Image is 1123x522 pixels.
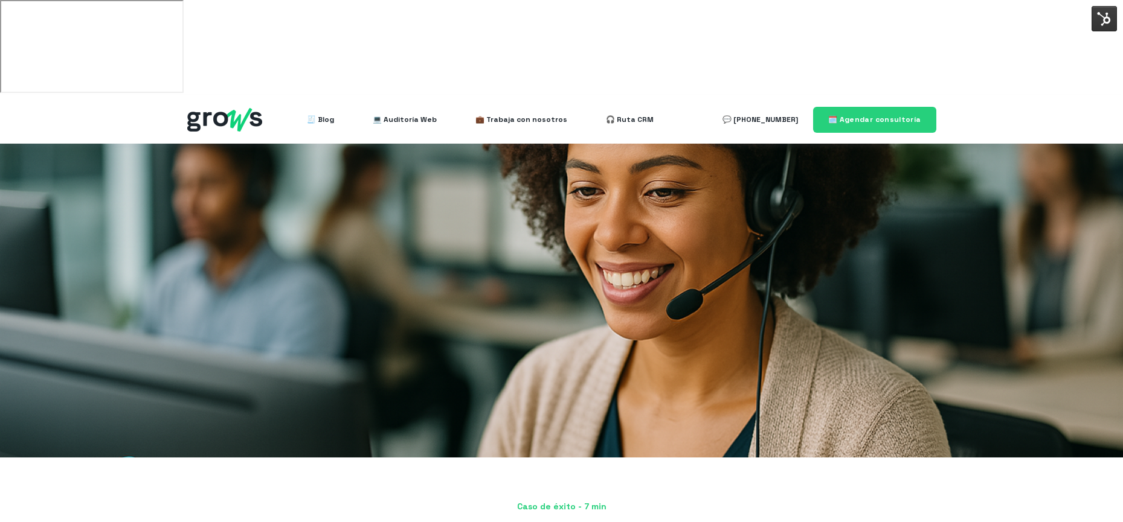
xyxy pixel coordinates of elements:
img: Interruptor del menú de herramientas de HubSpot [1092,6,1117,31]
a: 🗓️ Agendar consultoría [813,107,936,133]
a: 🧾 Blog [307,107,334,132]
a: 💻 Auditoría Web [373,107,437,132]
span: Caso de éxito - 7 min [187,501,936,513]
a: 💬 [PHONE_NUMBER] [722,107,798,132]
span: 🗓️ Agendar consultoría [828,115,921,124]
div: Widget de chat [1063,464,1123,522]
iframe: Chat Widget [1063,464,1123,522]
a: 🎧 Ruta CRM [606,107,654,132]
img: grows - hubspot [187,108,262,132]
a: 💼 Trabaja con nosotros [475,107,567,132]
